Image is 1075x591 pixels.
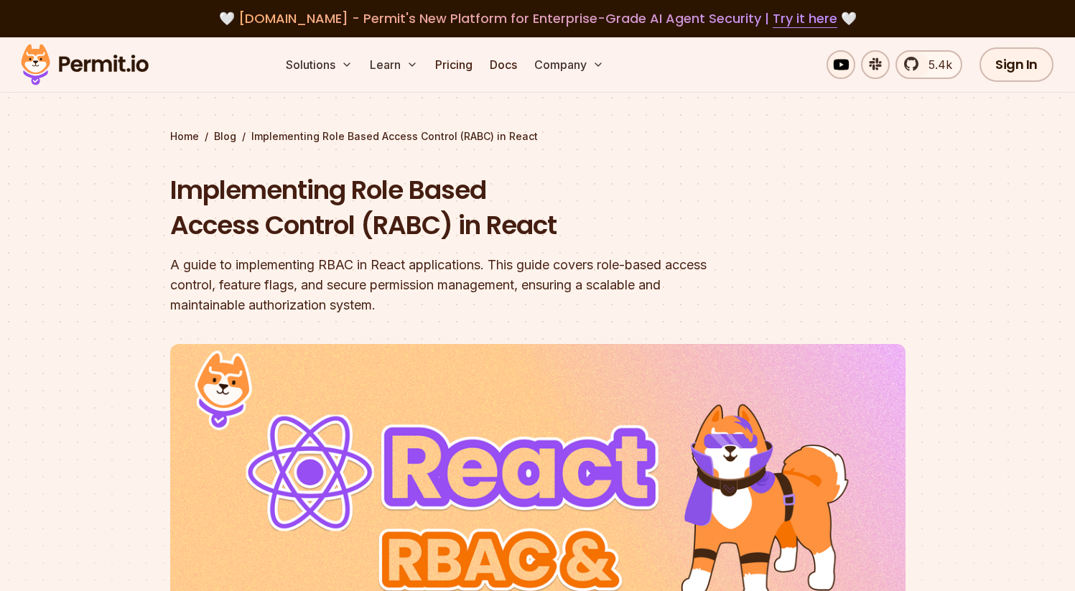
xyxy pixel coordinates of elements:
a: Blog [214,129,236,144]
div: A guide to implementing RBAC in React applications. This guide covers role-based access control, ... [170,255,722,315]
a: Try it here [773,9,837,28]
button: Solutions [280,50,358,79]
a: Sign In [979,47,1053,82]
div: 🤍 🤍 [34,9,1041,29]
a: Home [170,129,199,144]
span: 5.4k [920,56,952,73]
a: 5.4k [895,50,962,79]
button: Learn [364,50,424,79]
h1: Implementing Role Based Access Control (RABC) in React [170,172,722,243]
img: Permit logo [14,40,155,89]
a: Docs [484,50,523,79]
div: / / [170,129,906,144]
button: Company [529,50,610,79]
a: Pricing [429,50,478,79]
span: [DOMAIN_NAME] - Permit's New Platform for Enterprise-Grade AI Agent Security | [238,9,837,27]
